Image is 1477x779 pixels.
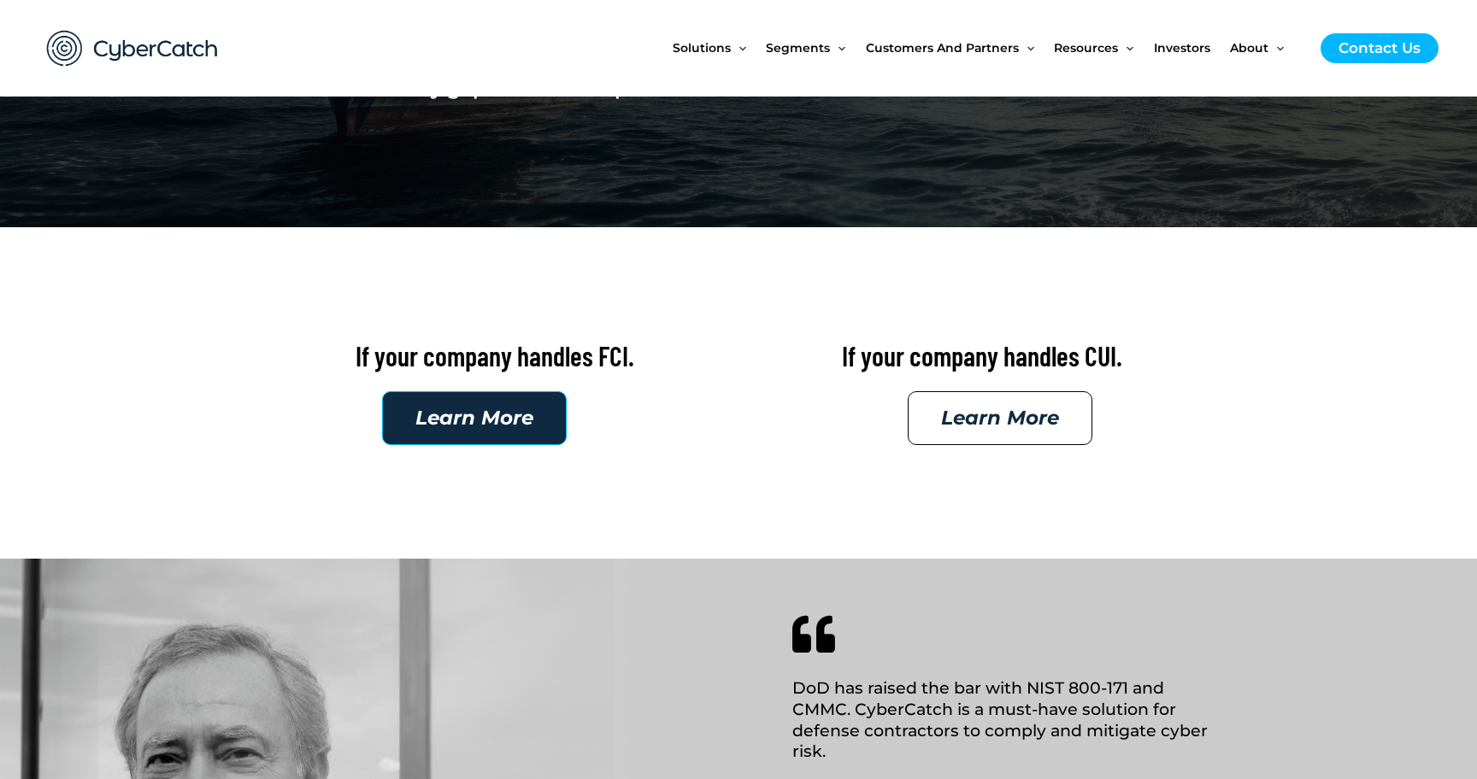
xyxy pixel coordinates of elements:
[908,391,1092,445] a: Learn More
[260,338,730,374] h2: If your company handles FCI.
[866,12,1019,84] span: Customers and Partners
[415,408,533,428] span: Learn More
[1118,12,1133,84] span: Menu Toggle
[747,338,1217,374] h2: If your company handles CUI.
[830,12,845,84] span: Menu Toggle
[941,408,1059,428] span: Learn More
[1154,12,1230,84] a: Investors
[1054,12,1118,84] span: Resources
[30,13,235,84] img: CyberCatch
[1230,12,1268,84] span: About
[382,391,567,445] a: Learn More
[673,12,1303,84] nav: Site Navigation: New Main Menu
[731,12,746,84] span: Menu Toggle
[1268,12,1284,84] span: Menu Toggle
[673,12,731,84] span: Solutions
[766,12,830,84] span: Segments
[1321,33,1439,63] a: Contact Us
[1154,12,1210,84] span: Investors
[1019,12,1034,84] span: Menu Toggle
